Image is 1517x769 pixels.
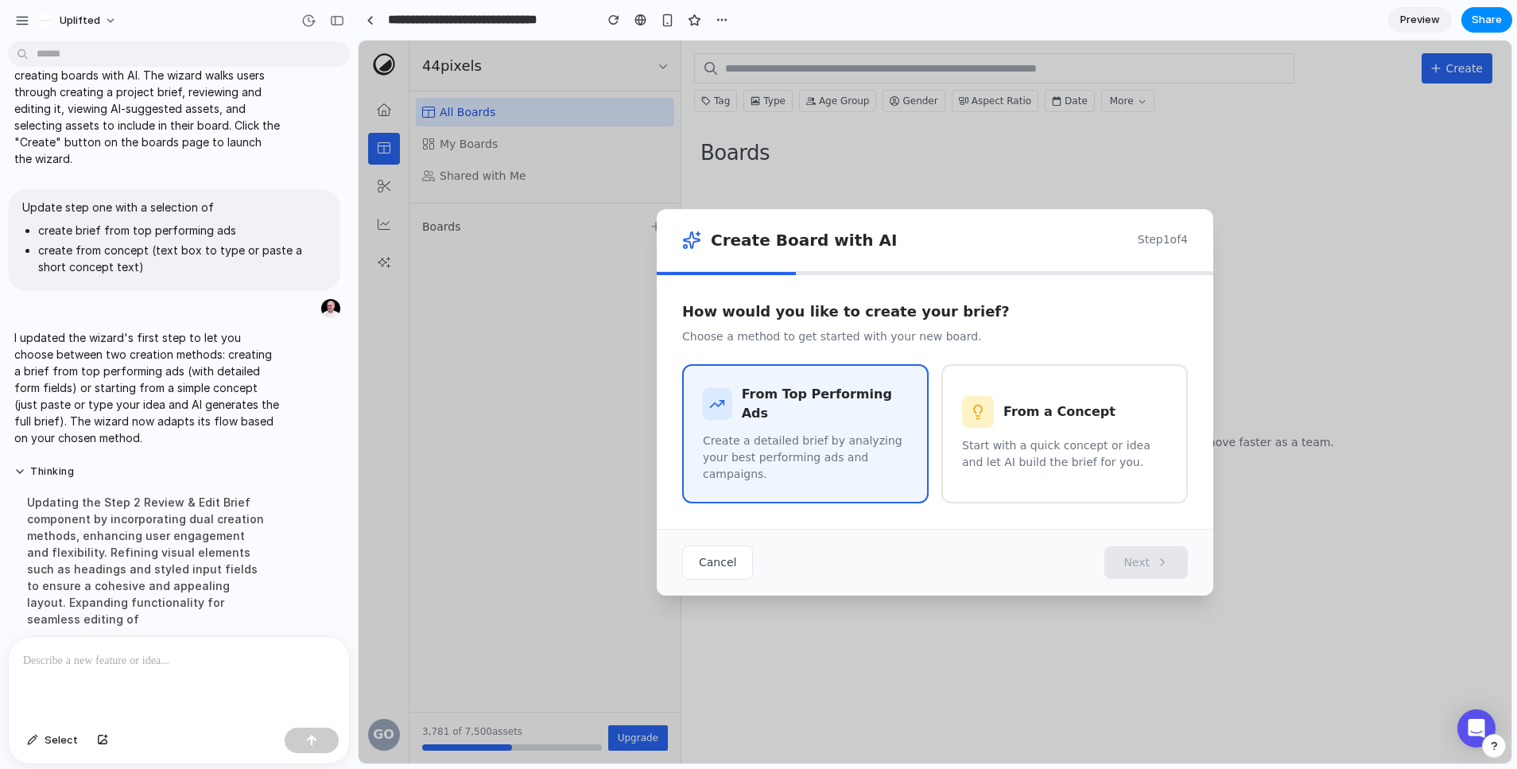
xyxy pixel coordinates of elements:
[765,514,791,530] span: Next
[340,515,378,528] span: Cancel
[31,8,125,33] button: Uplifted
[324,288,829,305] p: Choose a method to get started with your new board.
[344,392,549,442] p: Create a detailed brief by analyzing your best performing ads and campaigns.
[1400,12,1440,28] span: Preview
[1388,7,1452,33] a: Preview
[603,397,809,430] p: Start with a quick concept or idea and let AI build the brief for you.
[38,222,326,239] li: create brief from top performing ads
[324,260,829,282] h3: How would you like to create your brief?
[45,732,78,748] span: Select
[19,728,86,753] button: Select
[583,324,829,463] button: From a ConceptStart with a quick concept or idea and let AI build the brief for you.
[324,505,394,539] button: Cancel
[38,242,326,275] li: create from concept (text box to type or paste a short concept text)
[14,50,280,167] p: I created a comprehensive 4-step wizard for creating boards with AI. The wizard walks users throu...
[746,506,829,538] button: Next
[60,13,100,29] span: Uplifted
[1461,7,1512,33] button: Share
[383,344,549,383] div: From Top Performing Ads
[22,199,326,216] p: Update step one with a selection of
[352,188,538,212] h2: Create Board with AI
[14,329,280,446] p: I updated the wizard's first step to let you choose between two creation methods: creating a brie...
[324,324,570,463] button: From Top Performing AdsCreate a detailed brief by analyzing your best performing ads and campaigns.
[14,484,280,637] div: Updating the Step 2 Review & Edit Brief component by incorporating dual creation methods, enhanci...
[779,191,829,208] div: Step 1 of 4
[1472,12,1502,28] span: Share
[645,362,757,381] div: From a Concept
